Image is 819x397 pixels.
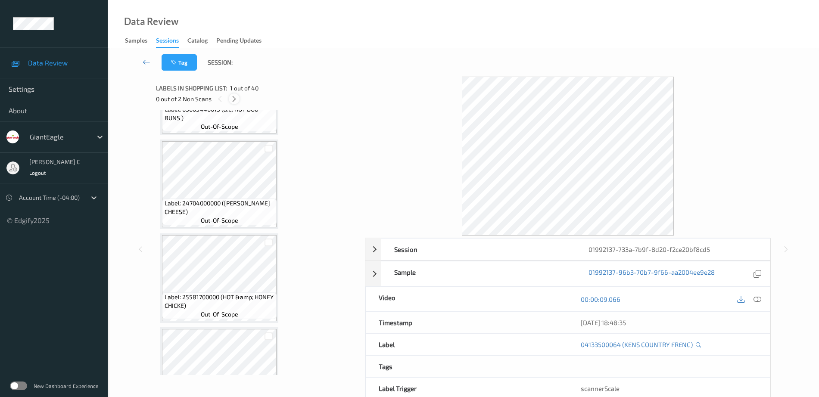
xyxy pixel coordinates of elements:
span: Label: 03003440013 (G.E. HOT DOG BUNS ) [165,105,275,122]
div: Session01992137-733a-7b9f-8d20-f2ce20bf8cd5 [365,238,770,261]
div: Pending Updates [216,36,262,47]
a: 00:00:09.066 [581,295,620,304]
a: 01992137-96b3-70b7-9f66-aa2004ee9e28 [589,268,715,279]
div: Sessions [156,36,179,48]
span: 1 out of 40 [230,84,258,93]
div: Catalog [187,36,208,47]
div: Data Review [124,17,178,26]
div: Label [366,334,568,355]
a: Catalog [187,35,216,47]
a: Samples [125,35,156,47]
span: out-of-scope [201,122,238,131]
span: Label: 25581700000 (HOT &amp; HONEY CHICKE) [165,293,275,310]
div: Session [381,239,576,260]
span: Label: 24704000000 ([PERSON_NAME] CHEESE) [165,199,275,216]
div: [DATE] 18:48:35 [581,318,757,327]
div: 0 out of 2 Non Scans [156,93,359,104]
span: out-of-scope [201,216,238,225]
a: Sessions [156,35,187,48]
span: Session: [208,58,233,67]
div: Video [366,287,568,311]
div: Timestamp [366,312,568,333]
div: Tags [366,356,568,377]
a: Pending Updates [216,35,270,47]
a: 04133500064 (KENS COUNTRY FRENC) [581,340,693,349]
div: Samples [125,36,147,47]
div: Sample01992137-96b3-70b7-9f66-aa2004ee9e28 [365,261,770,286]
span: Labels in shopping list: [156,84,227,93]
button: Tag [162,54,197,71]
div: Sample [381,261,576,286]
span: out-of-scope [201,310,238,319]
div: 01992137-733a-7b9f-8d20-f2ce20bf8cd5 [576,239,770,260]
